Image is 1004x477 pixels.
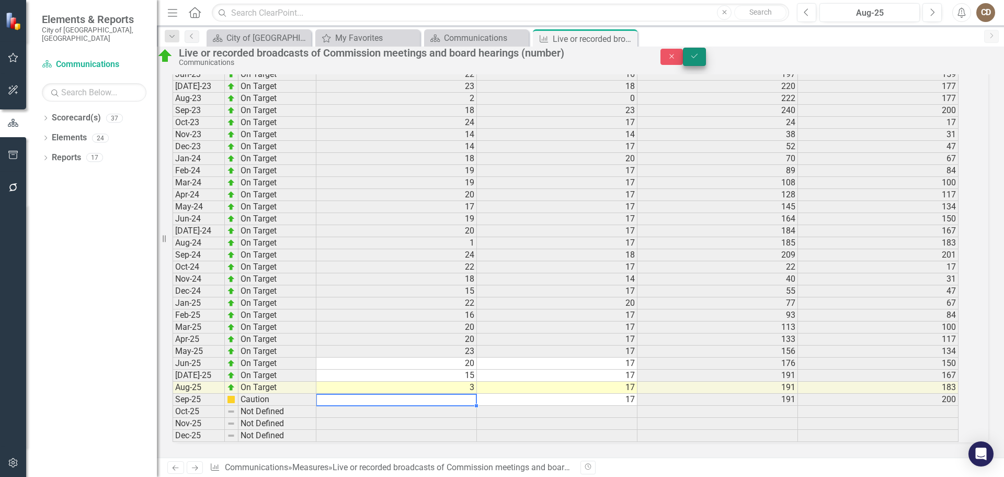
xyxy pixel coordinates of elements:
[238,261,316,273] td: On Target
[734,5,786,20] button: Search
[173,430,225,442] td: Dec-25
[316,93,477,105] td: 2
[227,142,235,151] img: zOikAAAAAElFTkSuQmCC
[477,334,637,346] td: 17
[238,358,316,370] td: On Target
[798,81,959,93] td: 177
[798,117,959,129] td: 17
[477,249,637,261] td: 18
[238,213,316,225] td: On Target
[477,346,637,358] td: 17
[477,141,637,153] td: 17
[316,370,477,382] td: 15
[173,165,225,177] td: Feb-24
[316,141,477,153] td: 14
[238,334,316,346] td: On Target
[798,141,959,153] td: 47
[798,394,959,406] td: 200
[227,106,235,115] img: zOikAAAAAElFTkSuQmCC
[318,31,417,45] a: My Favorites
[227,251,235,259] img: zOikAAAAAElFTkSuQmCC
[42,59,146,71] a: Communications
[316,153,477,165] td: 18
[173,213,225,225] td: Jun-24
[637,249,798,261] td: 209
[316,321,477,334] td: 20
[798,249,959,261] td: 201
[637,189,798,201] td: 128
[209,31,309,45] a: City of [GEOGRAPHIC_DATA]
[798,189,959,201] td: 117
[637,394,798,406] td: 191
[968,441,994,467] div: Open Intercom Messenger
[637,225,798,237] td: 184
[212,4,789,22] input: Search ClearPoint...
[477,129,637,141] td: 14
[316,334,477,346] td: 20
[798,309,959,321] td: 84
[173,117,225,129] td: Oct-23
[637,201,798,213] td: 145
[798,321,959,334] td: 100
[316,358,477,370] td: 20
[477,358,637,370] td: 17
[227,167,235,175] img: zOikAAAAAElFTkSuQmCC
[106,114,123,123] div: 37
[238,117,316,129] td: On Target
[637,285,798,297] td: 55
[227,335,235,343] img: zOikAAAAAElFTkSuQmCC
[477,225,637,237] td: 17
[238,165,316,177] td: On Target
[637,153,798,165] td: 70
[226,31,309,45] div: City of [GEOGRAPHIC_DATA]
[238,141,316,153] td: On Target
[477,370,637,382] td: 17
[798,237,959,249] td: 183
[477,237,637,249] td: 17
[316,273,477,285] td: 18
[227,347,235,356] img: zOikAAAAAElFTkSuQmCC
[227,431,235,440] img: 8DAGhfEEPCf229AAAAAElFTkSuQmCC
[227,323,235,331] img: zOikAAAAAElFTkSuQmCC
[238,105,316,117] td: On Target
[238,93,316,105] td: On Target
[477,189,637,201] td: 17
[637,141,798,153] td: 52
[477,394,637,406] td: 17
[335,31,417,45] div: My Favorites
[477,309,637,321] td: 17
[173,177,225,189] td: Mar-24
[173,93,225,105] td: Aug-23
[173,81,225,93] td: [DATE]-23
[42,13,146,26] span: Elements & Reports
[52,132,87,144] a: Elements
[637,69,798,81] td: 197
[477,81,637,93] td: 18
[637,213,798,225] td: 164
[227,299,235,307] img: zOikAAAAAElFTkSuQmCC
[238,273,316,285] td: On Target
[637,261,798,273] td: 22
[179,59,640,66] div: Communications
[637,370,798,382] td: 191
[798,225,959,237] td: 167
[173,334,225,346] td: Apr-25
[227,311,235,319] img: zOikAAAAAElFTkSuQmCC
[173,309,225,321] td: Feb-25
[316,382,477,394] td: 3
[477,382,637,394] td: 17
[798,153,959,165] td: 67
[238,406,316,418] td: Not Defined
[227,130,235,139] img: zOikAAAAAElFTkSuQmCC
[316,69,477,81] td: 22
[477,165,637,177] td: 17
[238,81,316,93] td: On Target
[292,462,328,472] a: Measures
[238,249,316,261] td: On Target
[637,334,798,346] td: 133
[477,321,637,334] td: 17
[173,189,225,201] td: Apr-24
[316,81,477,93] td: 23
[798,370,959,382] td: 167
[238,321,316,334] td: On Target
